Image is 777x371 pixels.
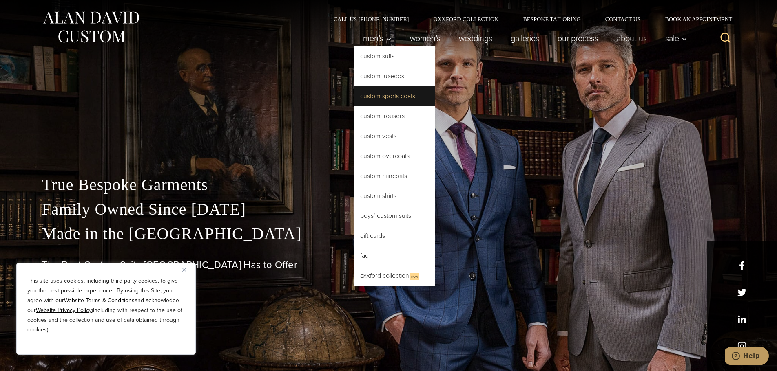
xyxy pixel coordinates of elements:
button: Close [182,265,192,274]
a: Boys’ Custom Suits [354,206,435,226]
img: Alan David Custom [42,9,140,45]
a: Custom Trousers [354,106,435,126]
button: Sale sub menu toggle [656,30,691,46]
a: Gift Cards [354,226,435,246]
a: Custom Sports Coats [354,86,435,106]
p: True Bespoke Garments Family Owned Since [DATE] Made in the [GEOGRAPHIC_DATA] [42,173,735,246]
h1: The Best Custom Suits [GEOGRAPHIC_DATA] Has to Offer [42,259,735,271]
a: Website Privacy Policy [36,306,92,314]
a: Our Process [548,30,607,46]
a: Contact Us [593,16,653,22]
a: Website Terms & Conditions [64,296,135,305]
nav: Secondary Navigation [321,16,735,22]
a: Call Us [PHONE_NUMBER] [321,16,421,22]
a: Book an Appointment [653,16,735,22]
a: Custom Shirts [354,186,435,206]
a: Custom Raincoats [354,166,435,186]
a: About Us [607,30,656,46]
img: Close [182,268,186,272]
button: View Search Form [716,29,735,48]
a: Oxxford Collection [421,16,511,22]
a: Custom Overcoats [354,146,435,166]
span: New [410,273,419,280]
a: FAQ [354,246,435,266]
a: Custom Tuxedos [354,66,435,86]
a: Women’s [401,30,449,46]
a: Custom Vests [354,126,435,146]
nav: Primary Navigation [354,30,691,46]
a: Galleries [501,30,548,46]
iframe: Opens a widget where you can chat to one of our agents [725,347,769,367]
a: Oxxford CollectionNew [354,266,435,286]
p: This site uses cookies, including third party cookies, to give you the best possible experience. ... [27,276,185,335]
a: Custom Suits [354,46,435,66]
a: Bespoke Tailoring [511,16,593,22]
a: weddings [449,30,501,46]
button: Men’s sub menu toggle [354,30,401,46]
